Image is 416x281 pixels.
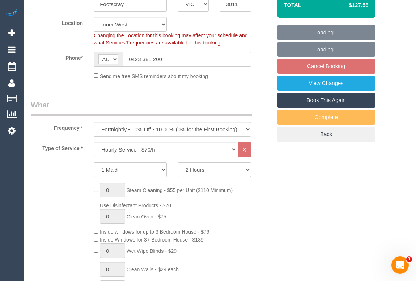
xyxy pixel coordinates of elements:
h4: $127.58 [327,2,368,8]
span: Inside Windows for 3+ Bedroom House - $139 [100,237,204,243]
span: Changing the Location for this booking may affect your schedule and what Services/Frequencies are... [94,33,247,46]
a: View Changes [277,76,375,91]
label: Phone* [25,52,88,61]
label: Type of Service * [25,142,88,152]
strong: Total [284,2,302,8]
span: Inside windows for up to 3 Bedroom House - $79 [100,229,209,235]
span: Clean Oven - $75 [127,214,166,220]
span: Send me free SMS reminders about my booking [100,73,208,79]
a: Back [277,127,375,142]
legend: What [31,99,252,116]
input: Phone* [123,52,251,67]
span: Clean Walls - $29 each [127,267,179,272]
a: Book This Again [277,93,375,108]
span: Steam Cleaning - $55 per Unit ($110 Minimum) [127,187,233,193]
label: Frequency * [25,122,88,132]
span: 3 [406,256,412,262]
label: Location [25,17,88,27]
span: Use Disinfectant Products - $20 [100,203,171,208]
img: Automaid Logo [4,7,19,17]
span: Wet Wipe Blinds - $29 [127,248,177,254]
iframe: Intercom live chat [391,256,409,274]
